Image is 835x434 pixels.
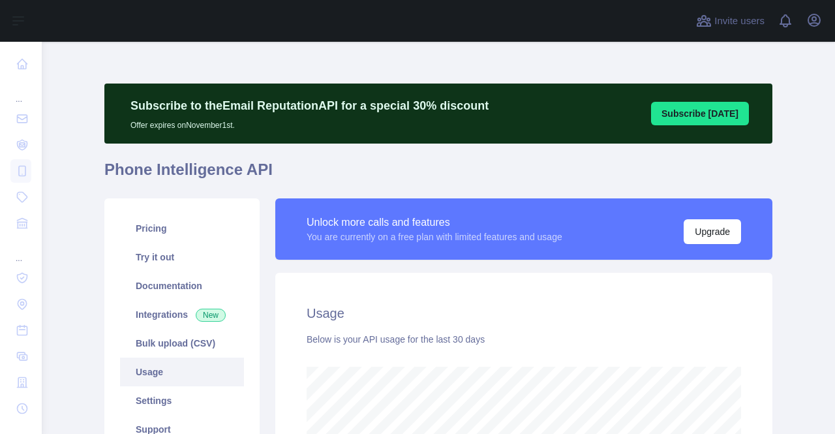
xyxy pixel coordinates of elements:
[307,215,562,230] div: Unlock more calls and features
[120,271,244,300] a: Documentation
[714,14,765,29] span: Invite users
[120,358,244,386] a: Usage
[120,386,244,415] a: Settings
[130,115,489,131] p: Offer expires on November 1st.
[307,333,741,346] div: Below is your API usage for the last 30 days
[120,329,244,358] a: Bulk upload (CSV)
[120,300,244,329] a: Integrations New
[130,97,489,115] p: Subscribe to the Email Reputation API for a special 30 % discount
[693,10,767,31] button: Invite users
[196,309,226,322] span: New
[651,102,749,125] button: Subscribe [DATE]
[684,219,741,244] button: Upgrade
[120,214,244,243] a: Pricing
[307,230,562,243] div: You are currently on a free plan with limited features and usage
[10,78,31,104] div: ...
[307,304,741,322] h2: Usage
[120,243,244,271] a: Try it out
[10,238,31,264] div: ...
[104,159,772,191] h1: Phone Intelligence API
